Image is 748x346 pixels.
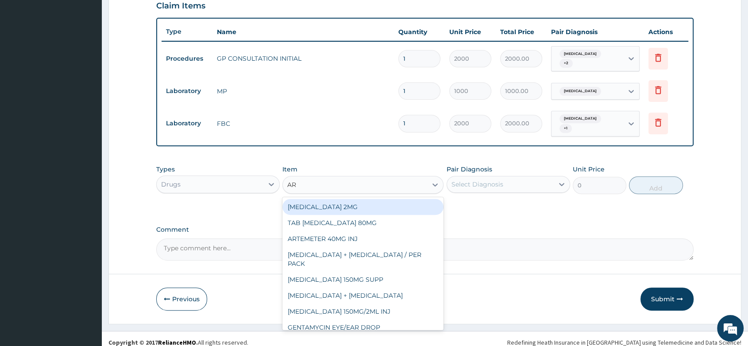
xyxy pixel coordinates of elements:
[559,124,572,133] span: + 1
[162,83,212,99] td: Laboratory
[547,23,644,41] th: Pair Diagnosis
[559,87,601,96] span: [MEDICAL_DATA]
[161,180,181,189] div: Drugs
[212,115,394,132] td: FBC
[445,23,496,41] th: Unit Price
[4,242,169,273] textarea: Type your message and hit 'Enter'
[162,23,212,40] th: Type
[162,51,212,67] td: Procedures
[282,303,443,319] div: [MEDICAL_DATA] 150MG/2ML INJ
[282,199,443,215] div: [MEDICAL_DATA] 2MG
[156,226,694,233] label: Comment
[282,215,443,231] div: TAB [MEDICAL_DATA] 80MG
[145,4,166,26] div: Minimize live chat window
[282,247,443,272] div: [MEDICAL_DATA] + [MEDICAL_DATA] / PER PACK
[447,165,492,174] label: Pair Diagnosis
[394,23,445,41] th: Quantity
[162,115,212,132] td: Laboratory
[451,180,503,189] div: Select Diagnosis
[46,50,149,61] div: Chat with us now
[282,165,297,174] label: Item
[640,288,694,311] button: Submit
[156,166,175,173] label: Types
[51,112,122,201] span: We're online!
[644,23,688,41] th: Actions
[16,44,36,66] img: d_794563401_company_1708531726252_794563401
[282,319,443,335] div: GENTAMYCIN EYE/EAR DROP
[282,288,443,303] div: [MEDICAL_DATA] + [MEDICAL_DATA]
[156,1,205,11] h3: Claim Items
[573,165,605,174] label: Unit Price
[629,176,682,194] button: Add
[282,272,443,288] div: [MEDICAL_DATA] 150MG SUPP
[282,231,443,247] div: ARTEMETER 40MG INJ
[212,82,394,100] td: MP
[212,50,394,67] td: GP CONSULTATION INITIAL
[496,23,547,41] th: Total Price
[559,50,601,58] span: [MEDICAL_DATA]
[559,59,573,68] span: + 2
[212,23,394,41] th: Name
[559,114,601,123] span: [MEDICAL_DATA]
[156,288,207,311] button: Previous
